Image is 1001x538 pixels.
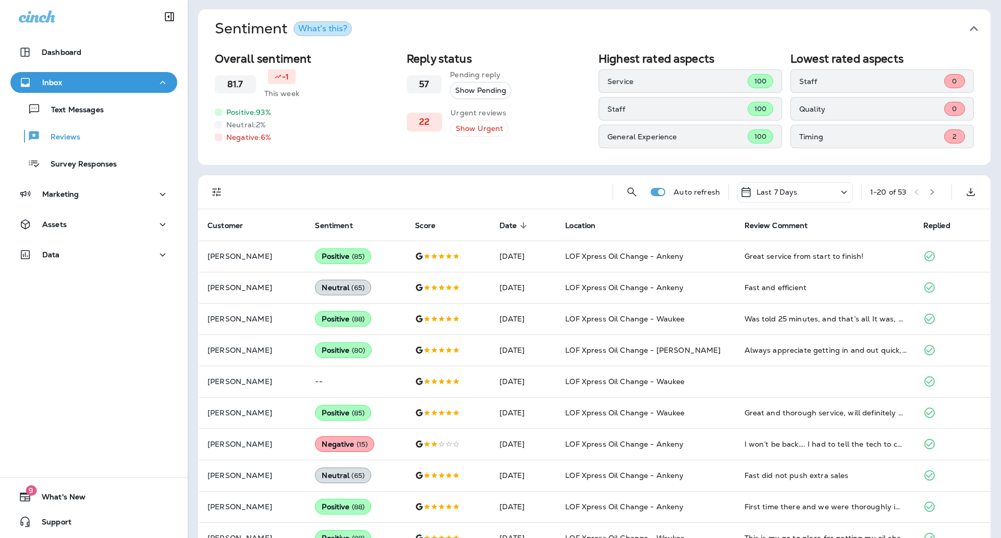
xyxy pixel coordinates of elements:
span: Customer [207,221,257,230]
button: Show Urgent [450,120,508,137]
button: Show Pending [450,82,511,99]
p: [PERSON_NAME] [207,471,298,480]
button: Assets [10,214,177,235]
p: Dashboard [42,48,81,56]
span: ( 85 ) [352,252,365,261]
span: ( 88 ) [352,503,365,511]
div: First time there and we were thoroughly impressed with the speed and attention to detail. The sta... [744,501,907,512]
h3: 22 [419,117,430,127]
p: Staff [607,105,748,113]
button: Survey Responses [10,152,177,174]
td: [DATE] [491,397,557,428]
span: Replied [923,221,950,230]
button: Reviews [10,125,177,147]
p: Survey Responses [40,160,117,170]
p: Service [607,77,748,86]
p: General Experience [607,133,748,141]
span: 0 [952,104,957,113]
td: [DATE] [491,428,557,460]
span: ( 88 ) [352,315,365,324]
button: Filters [206,182,227,202]
span: 2 [953,132,957,141]
span: LOF Xpress Oil Change - Ankeny [565,252,683,261]
button: Inbox [10,72,177,93]
div: Great and thorough service, will definitely be back! [744,408,907,418]
p: [PERSON_NAME] [207,409,298,417]
span: 9 [26,485,36,496]
p: [PERSON_NAME] [207,503,298,511]
span: Date [499,221,531,230]
span: LOF Xpress Oil Change - Ankeny [565,439,683,449]
span: Support [31,518,71,530]
td: [DATE] [491,241,557,272]
span: LOF Xpress Oil Change - Waukee [565,314,685,324]
button: Export as CSV [960,182,981,202]
button: Search Reviews [621,182,642,202]
span: 0 [952,77,957,86]
button: Text Messages [10,98,177,120]
p: Timing [799,133,944,141]
span: LOF Xpress Oil Change - Ankeny [565,283,683,292]
div: I won’t be back…. I had to tell the tech to check the air filter, I had to tell the tech to check... [744,439,907,449]
h3: 57 [419,79,429,89]
div: Was told 25 minutes, and that’s all It was, 25 minutes! Logan was super friendly and communicated... [744,314,907,324]
p: Data [42,250,60,259]
span: Score [415,221,435,230]
p: Assets [42,220,67,229]
div: What's this? [298,25,347,33]
span: LOF Xpress Oil Change - Waukee [565,377,685,386]
td: [DATE] [491,460,557,491]
span: Score [415,221,449,230]
h2: Overall sentiment [215,52,398,65]
span: LOF Xpress Oil Change - [PERSON_NAME] [565,345,721,355]
p: [PERSON_NAME] [207,283,298,292]
div: Fast did not push extra sales [744,470,907,481]
div: Positive [315,342,372,358]
span: Customer [207,221,243,230]
div: SentimentWhat's this? [198,48,991,165]
h2: Lowest rated aspects [790,52,974,65]
span: LOF Xpress Oil Change - Ankeny [565,471,683,480]
p: Auto refresh [674,188,720,196]
p: [PERSON_NAME] [207,252,298,260]
div: Positive [315,311,371,327]
p: Text Messages [41,105,104,115]
span: ( 65 ) [351,283,364,292]
p: Neutral: 2 % [226,119,266,130]
div: 1 - 20 of 53 [870,188,906,196]
span: Review Comment [744,221,808,230]
div: Negative [315,436,374,452]
td: [DATE] [491,491,557,522]
span: 100 [754,77,766,86]
h3: 81.7 [227,79,243,89]
span: Location [565,221,609,230]
span: 100 [754,132,766,141]
h2: Highest rated aspects [599,52,782,65]
td: [DATE] [491,303,557,334]
span: LOF Xpress Oil Change - Waukee [565,408,685,417]
button: Support [10,511,177,532]
span: Sentiment [315,221,352,230]
span: ( 85 ) [352,409,365,417]
td: [DATE] [491,366,557,397]
span: What's New [31,493,86,505]
button: Collapse Sidebar [155,6,184,27]
p: Negative: 6 % [226,132,272,142]
p: Staff [799,77,944,86]
p: [PERSON_NAME] [207,315,298,323]
button: Marketing [10,184,177,205]
p: [PERSON_NAME] [207,346,298,354]
p: [PERSON_NAME] [207,440,298,448]
p: Last 7 Days [756,188,798,196]
span: ( 65 ) [351,471,364,480]
div: Always appreciate getting in and out quick, not too much pressure for the “extras,” and the happy... [744,345,907,355]
div: Neutral [315,468,371,483]
span: LOF Xpress Oil Change - Ankeny [565,502,683,511]
p: Urgent reviews [450,107,508,118]
span: Location [565,221,595,230]
div: Great service from start to finish! [744,251,907,261]
div: Positive [315,405,371,421]
button: What's this? [294,21,352,36]
button: SentimentWhat's this? [206,9,999,48]
div: Positive [315,499,371,515]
